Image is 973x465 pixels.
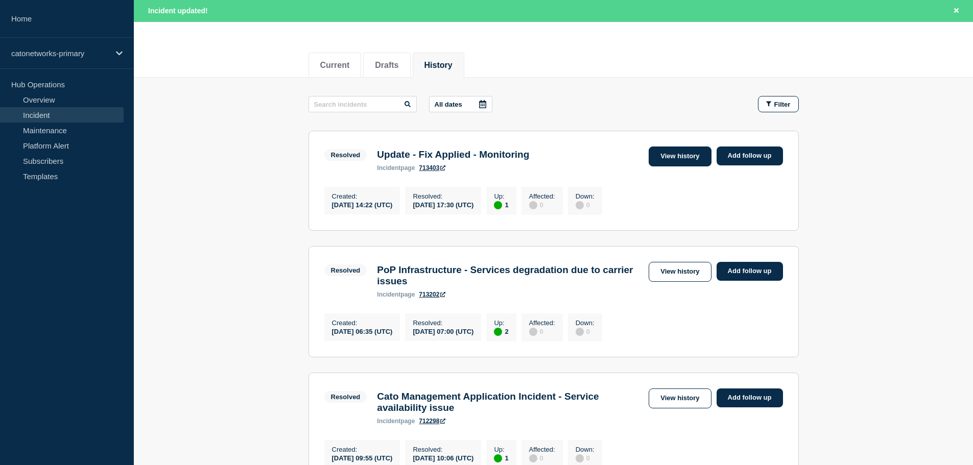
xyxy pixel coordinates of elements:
p: Affected : [529,319,555,327]
p: page [377,418,415,425]
button: Current [320,61,350,70]
a: View history [649,262,711,282]
a: Add follow up [717,262,783,281]
div: [DATE] 07:00 (UTC) [413,327,473,335]
span: Resolved [324,264,367,276]
a: View history [649,388,711,408]
p: catonetworks-primary [11,49,109,58]
input: Search incidents [308,96,417,112]
button: Filter [758,96,799,112]
div: disabled [529,201,537,209]
div: 0 [529,453,555,462]
div: 2 [494,327,508,336]
p: Created : [332,319,393,327]
button: History [424,61,453,70]
div: up [494,201,502,209]
div: [DATE] 10:06 (UTC) [413,453,473,462]
span: Filter [774,101,791,108]
p: Affected : [529,192,555,200]
div: 0 [576,453,595,462]
p: Resolved : [413,192,473,200]
a: 713202 [419,291,445,298]
div: disabled [529,454,537,462]
p: Affected : [529,446,555,453]
div: 1 [494,453,508,462]
a: Add follow up [717,146,783,165]
p: Down : [576,446,595,453]
div: disabled [576,201,584,209]
div: 0 [576,200,595,209]
p: Resolved : [413,446,473,453]
span: Incident updated! [148,7,208,15]
div: disabled [529,328,537,336]
div: up [494,454,502,462]
span: Resolved [324,391,367,403]
p: Down : [576,192,595,200]
div: disabled [576,328,584,336]
button: Drafts [375,61,398,70]
h3: Update - Fix Applied - Monitoring [377,149,529,160]
p: page [377,164,415,172]
p: Created : [332,192,393,200]
div: [DATE] 17:30 (UTC) [413,200,473,209]
a: 713403 [419,164,445,172]
h3: PoP Infrastructure - Services degradation due to carrier issues [377,264,644,287]
p: Up : [494,319,508,327]
p: Up : [494,446,508,453]
button: All dates [429,96,492,112]
div: up [494,328,502,336]
p: Resolved : [413,319,473,327]
p: page [377,291,415,298]
div: disabled [576,454,584,462]
span: incident [377,418,400,425]
a: Add follow up [717,388,783,407]
button: Close banner [950,5,963,17]
div: 0 [529,327,555,336]
div: 0 [529,200,555,209]
h3: Cato Management Application Incident - Service availability issue [377,391,644,413]
div: [DATE] 09:55 (UTC) [332,453,393,462]
p: Down : [576,319,595,327]
span: incident [377,291,400,298]
a: View history [649,146,711,166]
p: All dates [435,101,462,108]
div: 1 [494,200,508,209]
p: Up : [494,192,508,200]
p: Created : [332,446,393,453]
span: Resolved [324,149,367,161]
a: 712298 [419,418,445,425]
div: 0 [576,327,595,336]
div: [DATE] 06:35 (UTC) [332,327,393,335]
div: [DATE] 14:22 (UTC) [332,200,393,209]
span: incident [377,164,400,172]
